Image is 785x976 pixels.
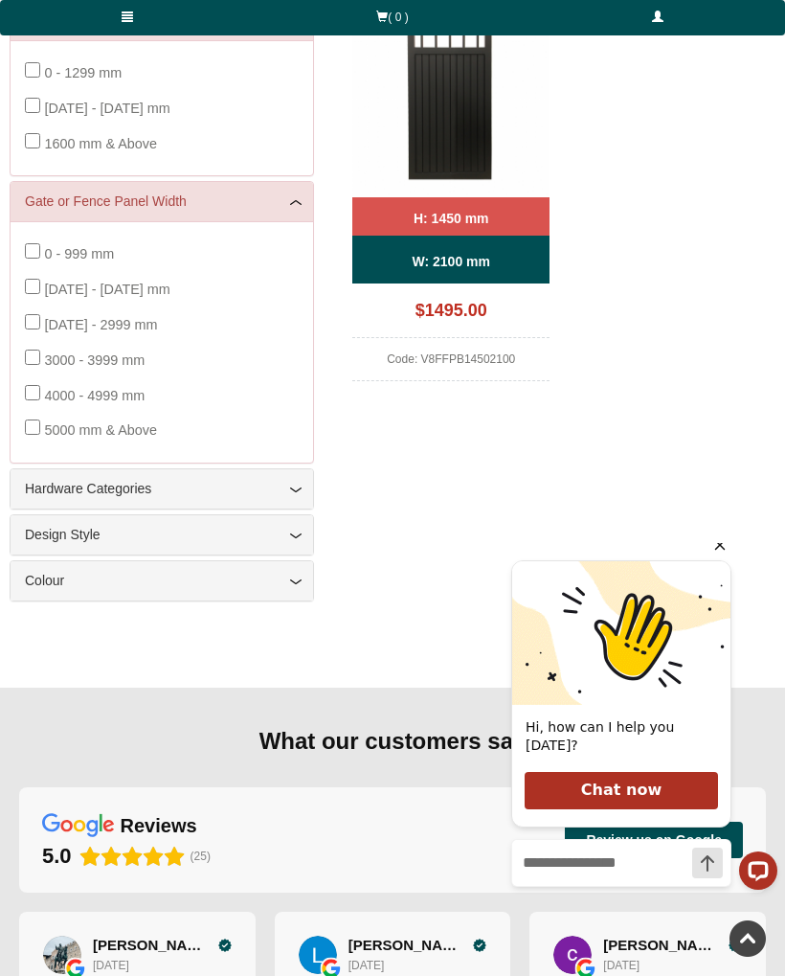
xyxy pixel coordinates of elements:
span: 0 - 1299 mm [44,65,122,80]
div: [DATE] [348,958,385,973]
button: Send a message [196,305,227,335]
a: View on Google [553,936,592,974]
img: waving hand [16,18,235,162]
span: (25) [191,850,211,863]
a: View on Google [43,936,81,974]
a: View on Google [299,936,337,974]
a: Colour [25,571,299,591]
div: [DATE] [603,958,639,973]
div: What our customers say [19,726,766,757]
div: 5.0 [42,843,72,870]
span: 3000 - 3999 mm [44,352,145,368]
button: Chat now [29,229,222,266]
span: 5000 mm & Above [44,422,157,438]
span: 4000 - 4999 mm [44,388,145,403]
div: reviews [121,813,197,838]
div: Rating: 5.0 out of 5 [42,843,185,870]
input: Write a message… [16,297,235,343]
div: Verified Customer [729,939,742,952]
div: [DATE] [93,958,129,973]
span: [DATE] - [DATE] mm [44,282,169,297]
span: [PERSON_NAME] [93,937,213,954]
img: George XING [43,936,81,974]
span: [DATE] - [DATE] mm [44,101,169,116]
img: chen buqi [553,936,592,974]
b: H: 1450 mm [414,211,489,226]
a: Gate or Fence Panel Width [25,192,299,212]
img: Louise Veenstra [299,936,337,974]
div: Verified Customer [473,939,486,952]
div: $1495.00 [352,293,549,338]
span: [PERSON_NAME] [603,937,724,954]
div: Verified Customer [218,939,232,952]
a: Design Style [25,525,299,545]
a: Review by Louise Veenstra [348,937,487,954]
div: Code: V8FFPB14502100 [352,348,549,381]
span: [DATE] - 2999 mm [44,317,157,332]
h2: Hi, how can I help you [DATE]? [30,175,221,212]
span: [PERSON_NAME] [348,937,469,954]
iframe: LiveChat chat widget [496,543,785,928]
b: W: 2100 mm [413,254,490,269]
a: Review by George XING [93,937,232,954]
button: Open LiveChat chat widget [243,308,281,347]
span: 1600 mm & Above [44,136,157,151]
a: Hardware Categories [25,479,299,499]
span: 0 - 999 mm [44,246,114,261]
a: Review by chen buqi [603,937,742,954]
